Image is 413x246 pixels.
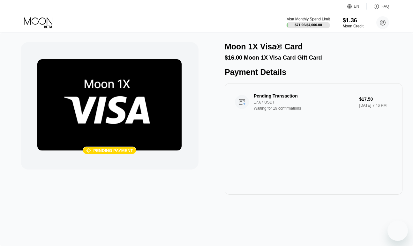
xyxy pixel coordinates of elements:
div: Moon 1X Visa® Card [225,42,303,51]
div: Pending Transaction17.67 USDTWaiting for 19 confirmations$17.50[DATE] 7:46 PM [230,88,397,116]
div: EN [354,4,359,9]
div: EN [347,3,367,10]
div: Waiting for 19 confirmations [254,106,361,111]
div: FAQ [381,4,389,9]
div: $1.36 [343,17,364,24]
div: Payment Details [225,68,402,77]
iframe: Button to launch messaging window [387,221,408,241]
div: [DATE] 7:46 PM [359,103,393,108]
div: Moon Credit [343,24,364,28]
div: 17.67 USDT [254,100,361,105]
div: Pending payment [93,148,133,153]
div:  [86,148,91,153]
div: $16.00 Moon 1X Visa Card Gift Card [225,54,402,61]
div: Visa Monthly Spend Limit [287,17,330,21]
div: $71.96 / $4,000.00 [295,23,322,27]
div: Visa Monthly Spend Limit$71.96/$4,000.00 [287,17,330,28]
div: FAQ [367,3,389,10]
div: $17.50 [359,97,393,102]
div: Pending Transaction [254,93,354,98]
div: $1.36Moon Credit [343,17,364,28]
